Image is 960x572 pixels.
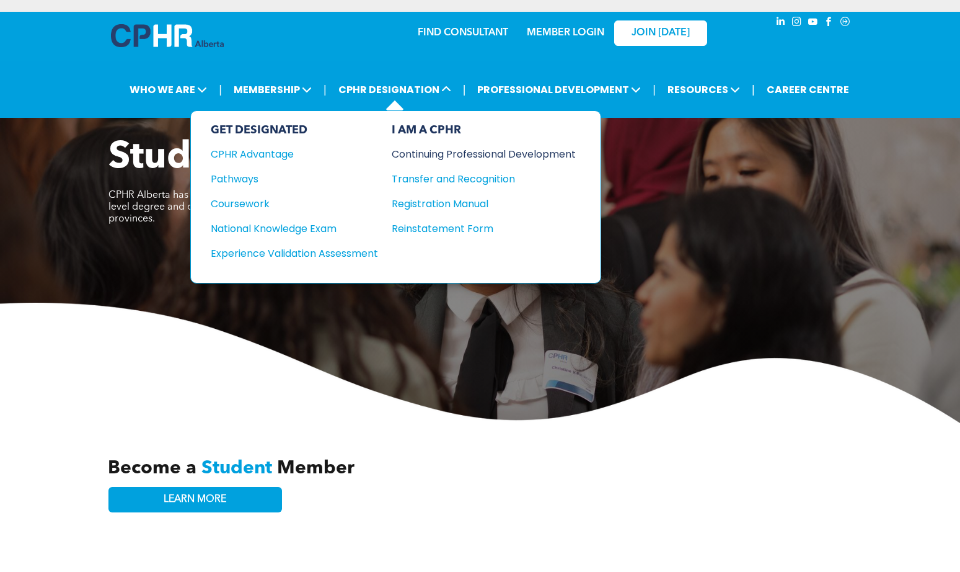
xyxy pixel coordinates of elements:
[790,15,804,32] a: instagram
[211,246,378,261] a: Experience Validation Assessment
[111,24,224,47] img: A blue and white logo for cp alberta
[211,146,361,162] div: CPHR Advantage
[211,196,378,212] a: Coursework
[335,78,455,101] span: CPHR DESIGNATION
[653,77,656,102] li: |
[392,171,557,187] div: Transfer and Recognition
[211,221,361,236] div: National Knowledge Exam
[164,494,226,506] span: LEARN MORE
[230,78,315,101] span: MEMBERSHIP
[211,123,378,137] div: GET DESIGNATED
[763,78,853,101] a: CAREER CENTRE
[392,146,576,162] a: Continuing Professional Development
[392,196,557,212] div: Registration Manual
[527,28,604,38] a: MEMBER LOGIN
[822,15,836,32] a: facebook
[211,246,361,261] div: Experience Validation Assessment
[392,221,557,236] div: Reinstatement Form
[614,20,707,46] a: JOIN [DATE]
[632,27,690,39] span: JOIN [DATE]
[211,171,361,187] div: Pathways
[392,221,576,236] a: Reinstatement Form
[211,146,378,162] a: CPHR Advantage
[219,77,222,102] li: |
[201,459,272,478] span: Student
[211,221,378,236] a: National Knowledge Exam
[473,78,645,101] span: PROFESSIONAL DEVELOPMENT
[839,15,852,32] a: Social network
[108,140,429,177] span: Student Programs
[108,459,196,478] span: Become a
[126,78,211,101] span: WHO WE ARE
[211,171,378,187] a: Pathways
[108,487,282,512] a: LEARN MORE
[392,123,576,137] div: I AM A CPHR
[418,28,508,38] a: FIND CONSULTANT
[277,459,354,478] span: Member
[463,77,466,102] li: |
[392,196,576,212] a: Registration Manual
[324,77,327,102] li: |
[108,190,461,224] span: CPHR Alberta has introduced a program for identifying post-secondary credit-level degree and dipl...
[752,77,755,102] li: |
[392,146,557,162] div: Continuing Professional Development
[774,15,788,32] a: linkedin
[392,171,576,187] a: Transfer and Recognition
[664,78,744,101] span: RESOURCES
[806,15,820,32] a: youtube
[211,196,361,212] div: Coursework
